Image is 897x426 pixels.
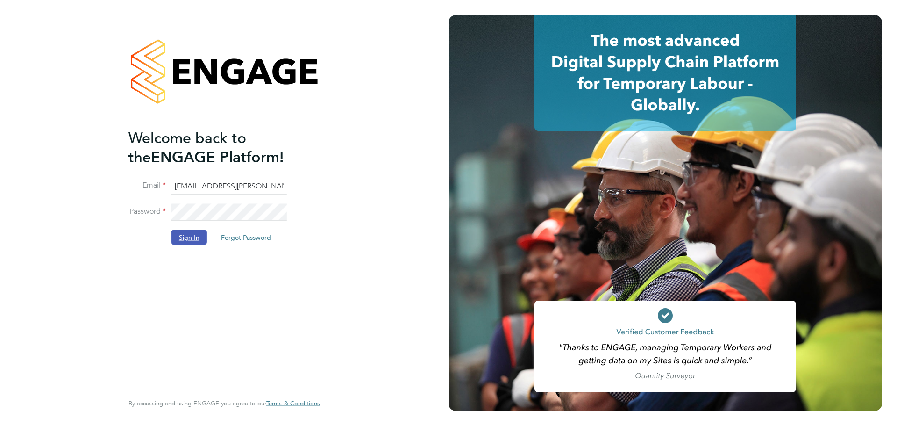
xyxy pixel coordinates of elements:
a: Terms & Conditions [266,400,320,407]
input: Enter your work email... [171,178,287,195]
label: Password [128,207,166,217]
span: By accessing and using ENGAGE you agree to our [128,399,320,407]
span: Welcome back to the [128,129,246,166]
button: Sign In [171,230,207,245]
button: Forgot Password [214,230,278,245]
label: Email [128,181,166,190]
h2: ENGAGE Platform! [128,128,311,166]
